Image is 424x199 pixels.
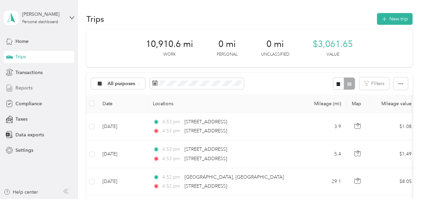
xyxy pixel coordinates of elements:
[184,119,227,125] span: [STREET_ADDRESS]
[218,39,236,50] span: 0 mi
[370,113,417,140] td: $1.08
[15,116,28,123] span: Taxes
[97,168,147,196] td: [DATE]
[370,94,417,113] th: Mileage value
[327,52,339,58] p: Value
[184,146,227,152] span: [STREET_ADDRESS]
[302,94,346,113] th: Mileage (mi)
[386,161,424,199] iframe: Everlance-gr Chat Button Frame
[22,20,58,24] div: Personal dashboard
[22,11,64,18] div: [PERSON_NAME]
[15,147,33,154] span: Settings
[97,140,147,168] td: [DATE]
[15,100,42,107] span: Compliance
[184,183,227,189] span: [STREET_ADDRESS]
[346,94,370,113] th: Map
[162,146,181,153] span: 4:53 pm
[86,15,104,22] h1: Trips
[377,13,413,25] button: New trip
[15,131,44,138] span: Data exports
[15,38,29,45] span: Home
[162,127,181,135] span: 4:53 pm
[302,168,346,196] td: 29.1
[15,69,43,76] span: Transactions
[4,189,38,196] button: Help center
[97,113,147,140] td: [DATE]
[313,39,353,50] span: $3,061.65
[370,168,417,196] td: $8.05
[146,39,193,50] span: 10,910.6 mi
[162,174,181,181] span: 4:52 pm
[359,77,389,90] button: Filters
[163,52,176,58] p: Work
[97,94,147,113] th: Date
[108,81,135,86] span: All purposes
[147,94,302,113] th: Locations
[15,84,33,91] span: Reports
[162,183,181,190] span: 4:52 pm
[266,39,284,50] span: 0 mi
[15,53,26,60] span: Trips
[184,156,227,161] span: [STREET_ADDRESS]
[162,155,181,162] span: 4:53 pm
[184,128,227,134] span: [STREET_ADDRESS]
[184,174,284,180] span: [GEOGRAPHIC_DATA], [GEOGRAPHIC_DATA]
[302,140,346,168] td: 5.4
[217,52,238,58] p: Personal
[162,118,181,126] span: 4:53 pm
[370,140,417,168] td: $1.49
[302,113,346,140] td: 3.9
[261,52,289,58] p: Unclassified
